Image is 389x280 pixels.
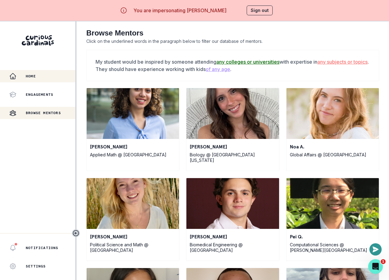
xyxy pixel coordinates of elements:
p: Settings [26,264,46,269]
u: of any age [206,66,230,72]
p: Political Science and Math @ [GEOGRAPHIC_DATA] [90,242,176,253]
p: My student would be inspired by someone attending with expertise in . They should have experience... [95,58,370,73]
p: Notifications [26,245,58,250]
p: Global Affairs @ [GEOGRAPHIC_DATA] [290,152,376,158]
p: [PERSON_NAME] [90,233,176,240]
p: [PERSON_NAME] [90,143,176,150]
p: Click on the underlined words in the paragraph below to filter our database of mentors. [86,38,379,45]
a: Noa A.'s profile photoNoa A.Global Affairs @ [GEOGRAPHIC_DATA] [286,88,379,171]
a: Victoria D.'s profile photo[PERSON_NAME]Applied Math @ [GEOGRAPHIC_DATA] [86,88,179,171]
button: Sign out [247,6,273,15]
iframe: Intercom live chat [368,259,383,274]
img: Phoebe D.'s profile photo [87,178,179,229]
img: Victoria D.'s profile photo [87,88,179,139]
p: Home [26,74,36,79]
p: Biology @ [GEOGRAPHIC_DATA][US_STATE] [190,152,275,163]
p: Noa A. [290,143,376,150]
p: Biomedical Engineering @ [GEOGRAPHIC_DATA] [190,242,275,253]
p: You are impersonating [PERSON_NAME] [133,7,226,14]
p: Computational Sciences @ [PERSON_NAME][GEOGRAPHIC_DATA] [290,242,376,253]
span: 1 [381,259,386,264]
u: any colleges or universities [216,59,279,65]
button: Toggle sidebar [72,229,80,237]
p: Browse Mentors [26,110,61,115]
h2: Browse Mentors [86,29,379,38]
p: Applied Math @ [GEOGRAPHIC_DATA] [90,152,176,158]
a: Pei Q.'s profile photoPei Q.Computational Sciences @ [PERSON_NAME][GEOGRAPHIC_DATA] [286,178,379,261]
p: [PERSON_NAME] [190,143,275,150]
p: Engagements [26,92,53,97]
img: Curious Cardinals Logo [22,35,54,46]
img: Mark D.'s profile photo [186,178,279,229]
p: [PERSON_NAME] [190,233,275,240]
a: Mark D.'s profile photo[PERSON_NAME]Biomedical Engineering @ [GEOGRAPHIC_DATA] [186,178,279,261]
p: Pei Q. [290,233,376,240]
a: Phoebe D.'s profile photo[PERSON_NAME]Political Science and Math @ [GEOGRAPHIC_DATA] [86,178,179,261]
img: Noa A.'s profile photo [286,88,379,139]
img: Pei Q.'s profile photo [286,178,379,229]
img: Jenna G.'s profile photo [186,88,279,139]
button: Open or close messaging widget [369,243,382,256]
u: any subjects or topics [317,59,368,65]
a: Jenna G.'s profile photo[PERSON_NAME]Biology @ [GEOGRAPHIC_DATA][US_STATE] [186,88,279,171]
